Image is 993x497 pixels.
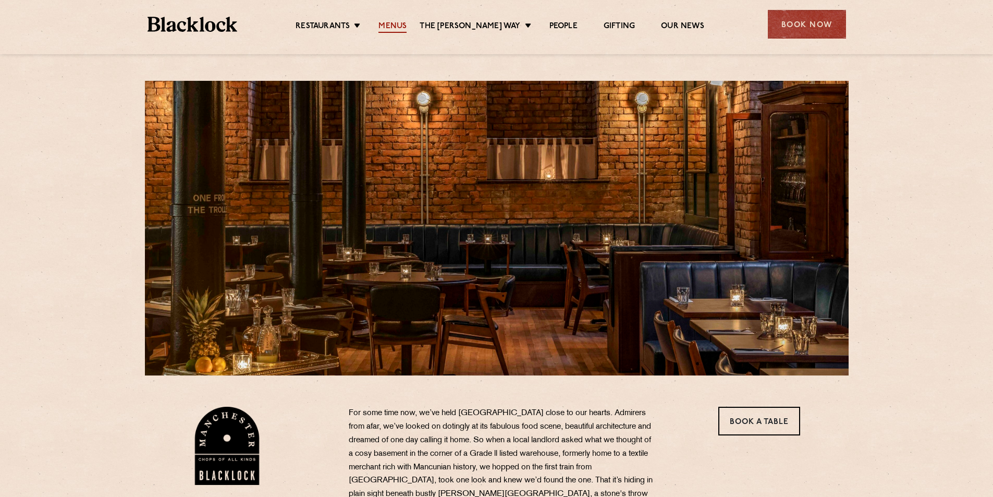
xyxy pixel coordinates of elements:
a: Our News [661,21,704,33]
a: Book a Table [718,407,800,435]
img: BL_Manchester_Logo-bleed.png [193,407,261,485]
a: Restaurants [296,21,350,33]
div: Book Now [768,10,846,39]
img: BL_Textured_Logo-footer-cropped.svg [148,17,238,32]
a: The [PERSON_NAME] Way [420,21,520,33]
a: Gifting [604,21,635,33]
a: People [549,21,578,33]
a: Menus [378,21,407,33]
